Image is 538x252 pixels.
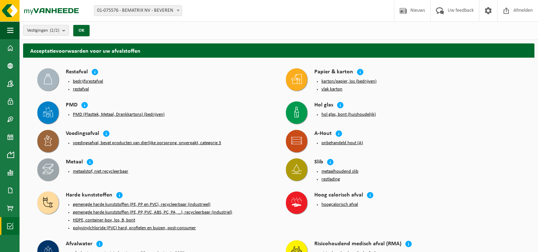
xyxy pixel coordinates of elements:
[73,217,135,223] button: HDPE, container-box, los, B, bont
[321,86,342,92] button: vlak karton
[4,236,119,252] iframe: chat widget
[321,169,358,174] button: metaalhoudend slib
[321,79,377,84] button: karton/papier, los (bedrijven)
[73,140,221,146] button: voedingsafval, bevat producten van dierlijke oorsprong, onverpakt, categorie 3
[94,5,182,16] span: 01-075576 - BEMATRIX NV - BEVEREN
[73,210,232,215] button: gemengde harde kunststoffen (PE, PP, PVC, ABS, PC, PA, ...), recycleerbaar (industriel)
[66,191,112,200] h4: Harde kunststoffen
[66,130,99,138] h4: Voedingsafval
[66,158,83,167] h4: Metaal
[73,25,90,36] button: OK
[314,158,323,167] h4: Slib
[321,112,376,117] button: hol glas, bont (huishoudelijk)
[314,191,363,200] h4: Hoog calorisch afval
[73,112,165,117] button: PMD (Plastiek, Metaal, Drankkartons) (bedrijven)
[73,225,196,231] button: polyvinylchloride (PVC) hard, profielen en buizen, post-consumer
[94,6,182,16] span: 01-075576 - BEMATRIX NV - BEVEREN
[27,25,59,36] span: Vestigingen
[23,25,69,36] button: Vestigingen(2/2)
[321,140,363,146] button: onbehandeld hout (A)
[73,169,128,174] button: metaalstof, niet recycleerbaar
[321,177,340,182] button: restlading
[314,130,332,138] h4: A-Hout
[50,28,59,33] count: (2/2)
[66,68,88,77] h4: Restafval
[314,240,401,248] h4: Risicohoudend medisch afval (RMA)
[66,101,78,110] h4: PMD
[73,86,89,92] button: restafval
[314,101,333,110] h4: Hol glas
[73,79,103,84] button: bedrijfsrestafval
[23,43,534,57] h2: Acceptatievoorwaarden voor uw afvalstoffen
[73,202,211,208] button: gemengde harde kunststoffen (PE, PP en PVC), recycleerbaar (industrieel)
[314,68,353,77] h4: Papier & karton
[321,202,358,208] button: hoogcalorisch afval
